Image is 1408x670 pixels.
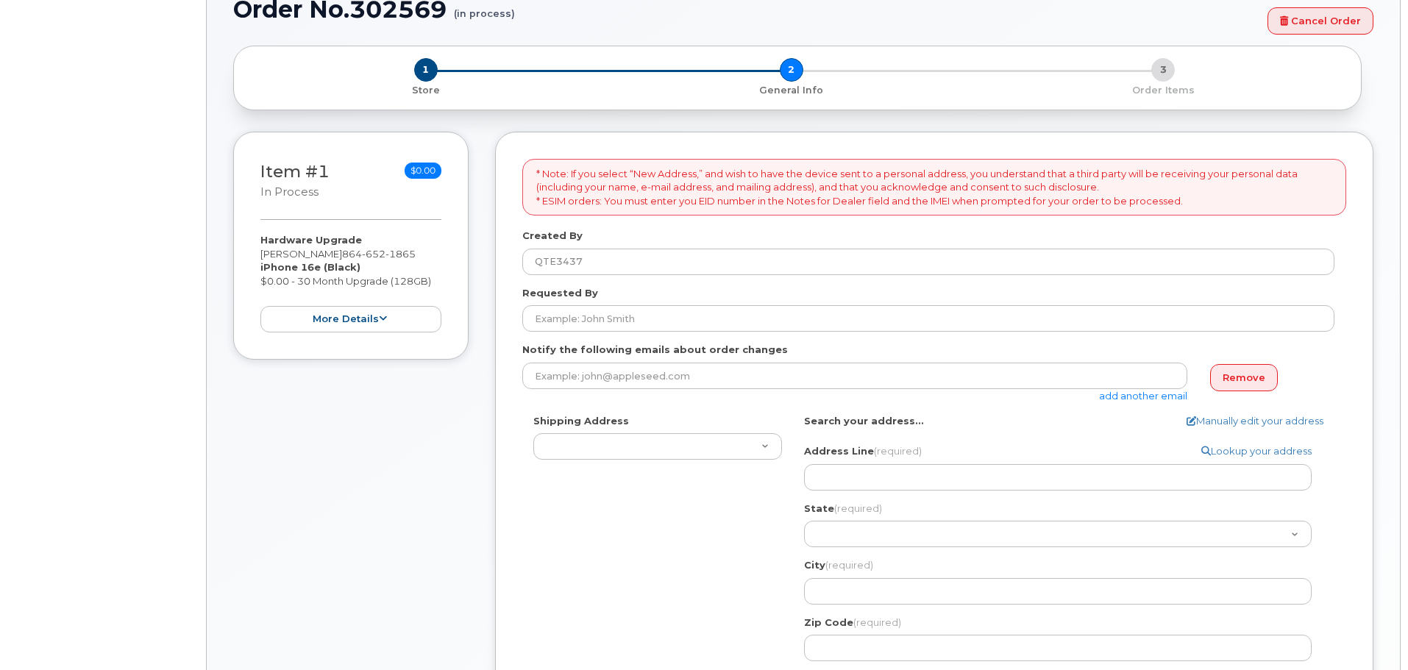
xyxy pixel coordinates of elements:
p: * Note: If you select “New Address,” and wish to have the device sent to a personal address, you ... [536,167,1332,208]
span: 652 [362,248,385,260]
label: City [804,558,873,572]
a: Cancel Order [1267,7,1373,35]
span: $0.00 [405,163,441,179]
label: Shipping Address [533,414,629,428]
a: 1 Store [246,82,605,97]
strong: Hardware Upgrade [260,234,362,246]
label: State [804,502,882,516]
a: Remove [1210,364,1278,391]
span: (required) [834,502,882,514]
span: (required) [874,445,922,457]
span: 1 [414,58,438,82]
span: 1865 [385,248,416,260]
label: Search your address... [804,414,924,428]
label: Address Line [804,444,922,458]
a: Manually edit your address [1187,414,1323,428]
p: Store [252,84,600,97]
a: add another email [1099,390,1187,402]
button: more details [260,306,441,333]
span: (required) [825,559,873,571]
label: Zip Code [804,616,901,630]
div: [PERSON_NAME] $0.00 - 30 Month Upgrade (128GB) [260,233,441,332]
label: Notify the following emails about order changes [522,343,788,357]
label: Created By [522,229,583,243]
a: Lookup your address [1201,444,1312,458]
h3: Item #1 [260,163,330,200]
strong: iPhone 16e (Black) [260,261,360,273]
small: in process [260,185,319,199]
span: 864 [342,248,416,260]
input: Example: john@appleseed.com [522,363,1187,389]
label: Requested By [522,286,598,300]
span: (required) [853,616,901,628]
input: Example: John Smith [522,305,1334,332]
